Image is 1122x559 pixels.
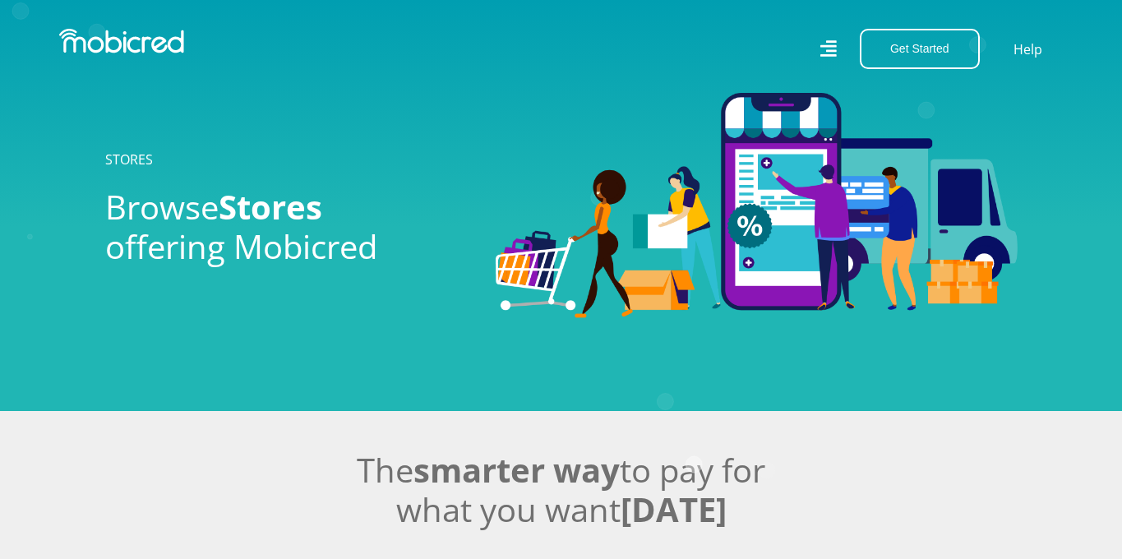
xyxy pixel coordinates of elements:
a: STORES [105,150,153,169]
a: Help [1013,39,1043,60]
span: Stores [219,184,322,229]
button: Get Started [860,29,980,69]
span: [DATE] [621,487,727,532]
h2: Browse offering Mobicred [105,187,471,266]
img: Mobicred [59,29,184,53]
img: Stores [496,93,1018,318]
h2: The to pay for what you want [105,450,1018,529]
